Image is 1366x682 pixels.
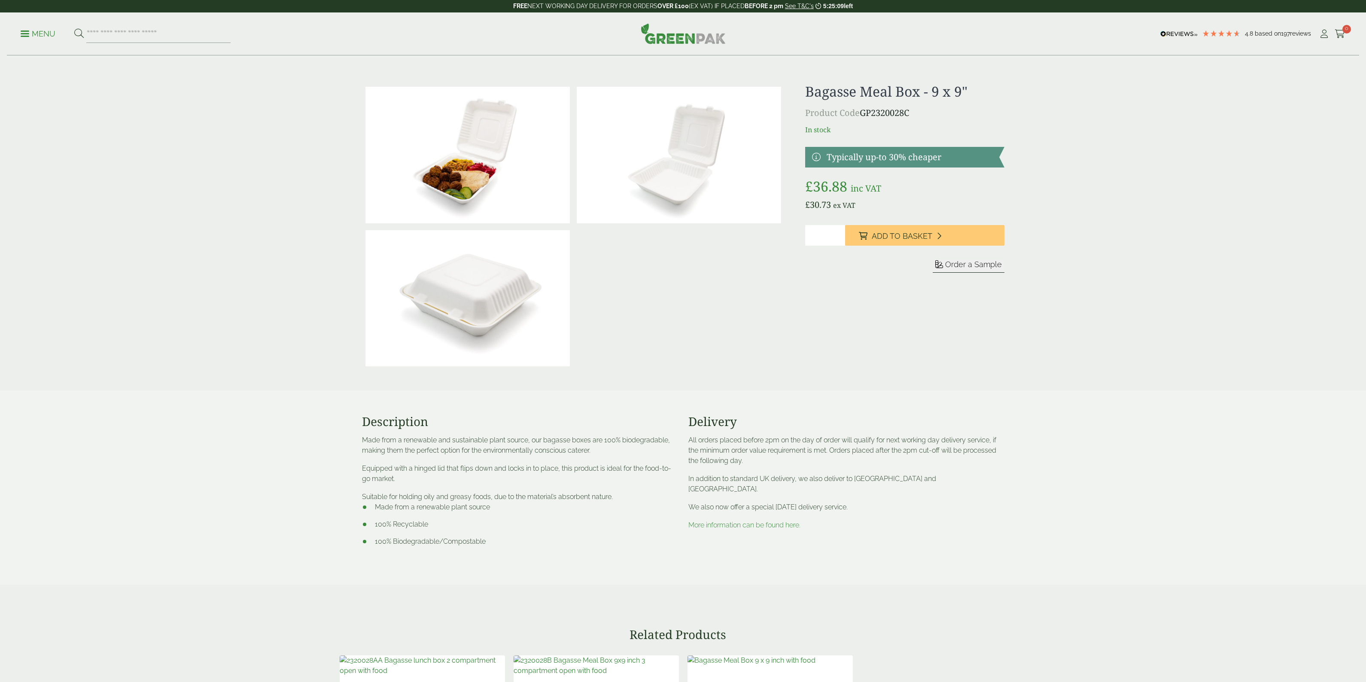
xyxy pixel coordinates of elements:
span: £ [805,177,813,195]
span: 5:25:09 [823,3,844,9]
span: Add to Basket [872,231,932,241]
img: Bagasse Meal Box 9 X 9 Inch With Food [365,87,570,223]
a: See T&C's [785,3,814,9]
span: 4.8 [1245,30,1255,37]
img: Bagasse Meal Box 9 x 9 inch with food [688,655,815,666]
button: Add to Basket [845,225,1004,246]
p: Made from a renewable and sustainable plant source, our bagasse boxes are 100% biodegradable, mak... [362,435,678,456]
a: Menu [21,29,55,37]
h1: Bagasse Meal Box - 9 x 9" [805,83,1004,100]
p: Equipped with a hinged lid that flips down and locks in to place, this product is ideal for the f... [362,463,678,484]
p: In addition to standard UK delivery, we also deliver to [GEOGRAPHIC_DATA] and [GEOGRAPHIC_DATA]. [688,474,1004,494]
span: reviews [1290,30,1311,37]
img: GreenPak Supplies [641,23,726,44]
h3: Description [362,414,678,429]
strong: OVER £100 [657,3,689,9]
a: 0 [1335,27,1345,40]
img: 2320028C Bagasse Meal Box 9x9 Inchclosed [365,230,570,367]
img: 2320028AA Bagasse lunch box 2 compartment open with food [340,655,505,676]
li: 100% Recyclable [362,519,678,530]
bdi: 36.88 [805,177,847,195]
p: In stock [805,125,1004,135]
h3: Related Products [630,627,726,642]
img: 2320028C Bagasse Meal Box 9x9 Inch Open [577,87,781,223]
span: inc VAT [851,183,881,194]
p: Suitable for holding oily and greasy foods, due to the material’s absorbent nature. [362,492,678,502]
a: More information can be found here. [688,521,800,529]
i: My Account [1319,30,1329,38]
div: 4.79 Stars [1202,30,1241,37]
span: Based on [1255,30,1281,37]
span: left [844,3,853,9]
span: ex VAT [833,201,855,210]
img: 2320028B Bagasse Meal Box 9x9 inch 3 compartment open with food [514,655,679,676]
span: 197 [1281,30,1290,37]
button: Order a Sample [933,259,1004,273]
p: We also now offer a special [DATE] delivery service. [688,502,1004,512]
span: 0 [1342,25,1351,33]
p: All orders placed before 2pm on the day of order will qualify for next working day delivery servi... [688,435,1004,466]
span: £ [805,199,810,210]
p: Menu [21,29,55,39]
span: Product Code [805,107,860,119]
strong: BEFORE 2 pm [745,3,783,9]
p: GP2320028C [805,107,1004,119]
span: Order a Sample [945,260,1002,269]
strong: FREE [513,3,527,9]
h3: Delivery [688,414,1004,429]
li: 100% Biodegradable/Compostable [362,536,678,547]
li: Made from a renewable plant source [362,502,678,512]
img: REVIEWS.io [1160,31,1198,37]
bdi: 30.73 [805,199,831,210]
i: Cart [1335,30,1345,38]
